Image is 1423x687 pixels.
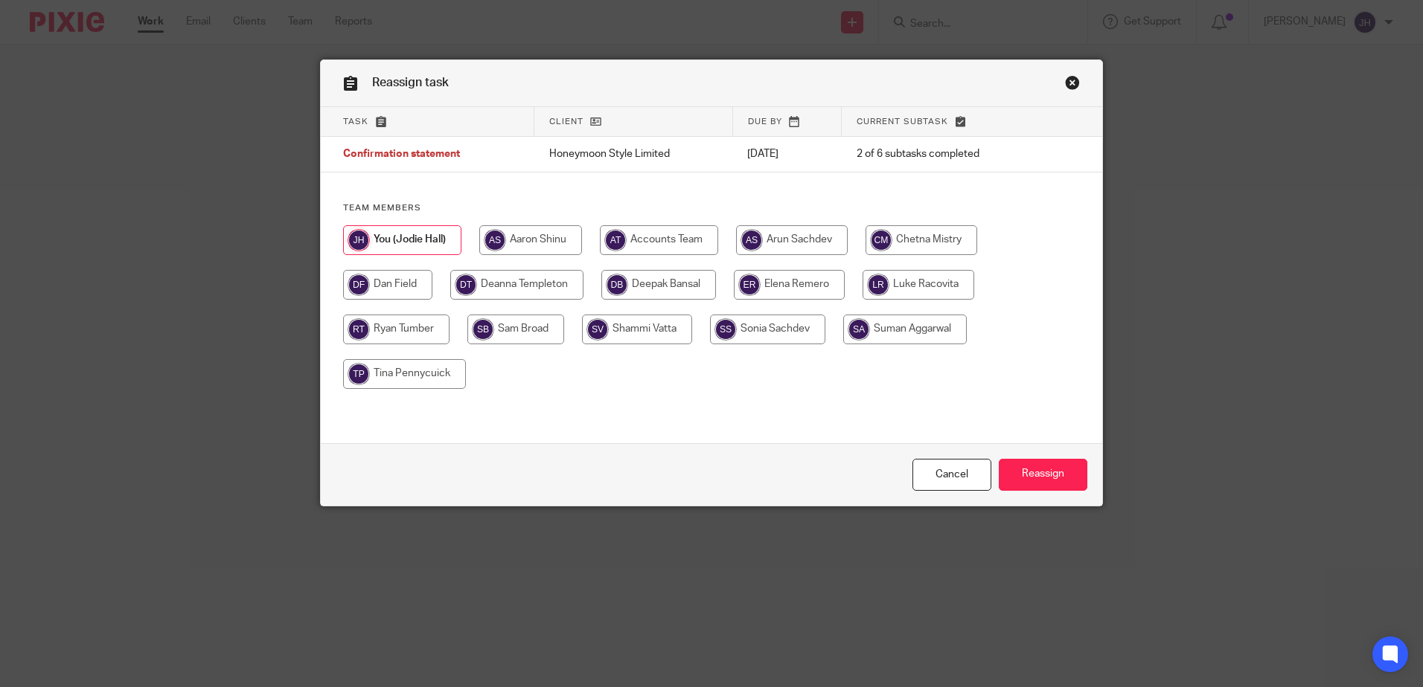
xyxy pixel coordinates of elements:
[1065,75,1080,95] a: Close this dialog window
[372,77,449,88] span: Reassign task
[343,149,460,160] span: Confirmation statement
[747,146,827,161] p: [DATE]
[842,137,1043,172] td: 2 of 6 subtasks completed
[912,459,991,491] a: Close this dialog window
[549,117,583,126] span: Client
[549,146,718,161] p: Honeymoon Style Limited
[748,117,782,126] span: Due by
[343,117,368,126] span: Task
[857,117,948,126] span: Current subtask
[999,459,1087,491] input: Reassign
[343,202,1080,214] h4: Team members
